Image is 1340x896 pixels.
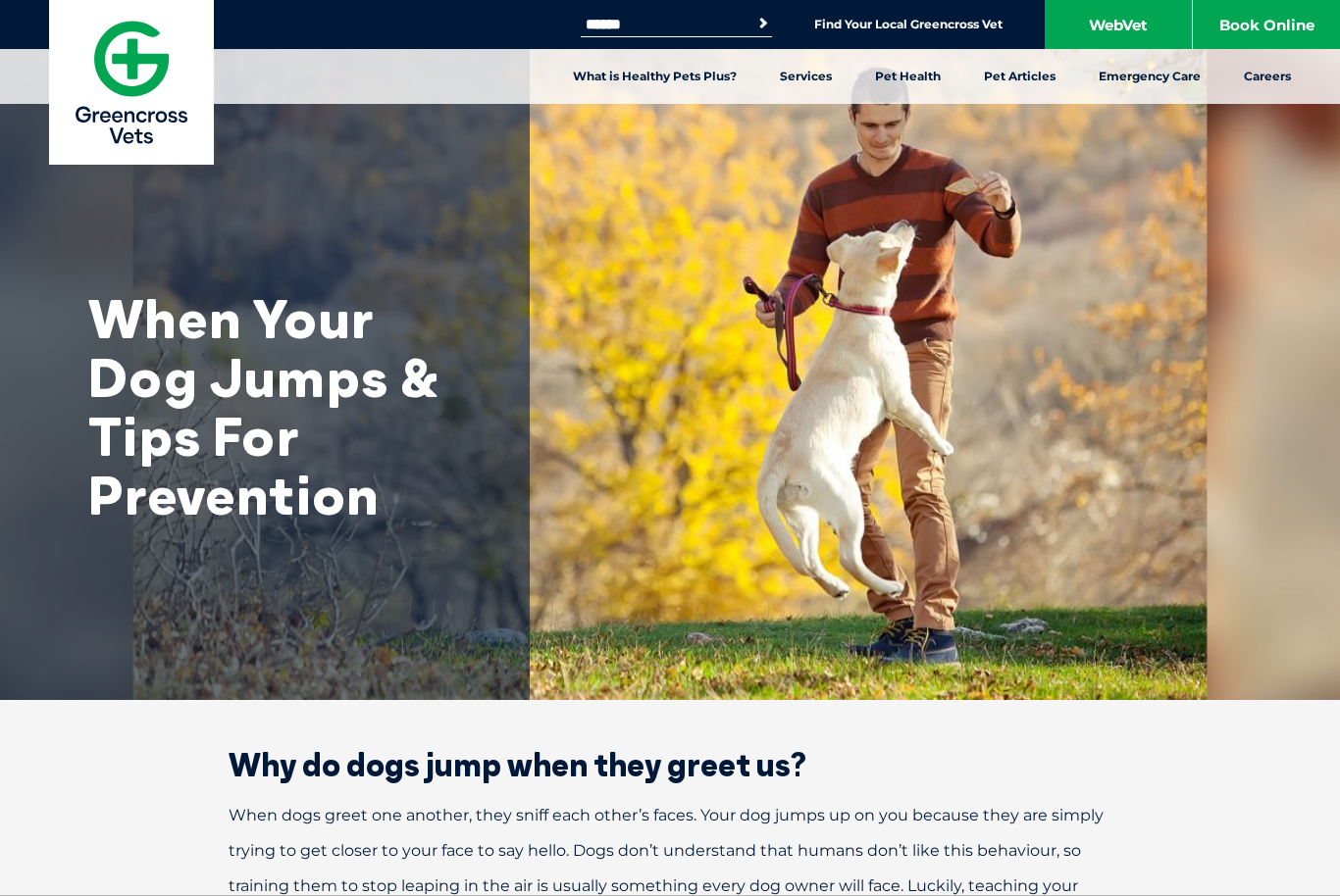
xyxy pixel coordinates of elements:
a: What is Healthy Pets Plus? [551,49,758,104]
a: Pet Articles [962,49,1077,104]
button: Search [753,14,773,33]
a: Pet Health [853,49,962,104]
span: Why do dogs jump when they greet us? [229,745,806,784]
a: Careers [1222,49,1313,104]
a: Emergency Care [1077,49,1222,104]
h1: When Your Dog Jumps & Tips For Prevention [88,289,481,524]
a: Services [758,49,853,104]
a: Find Your Local Greencross Vet [814,17,1003,32]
